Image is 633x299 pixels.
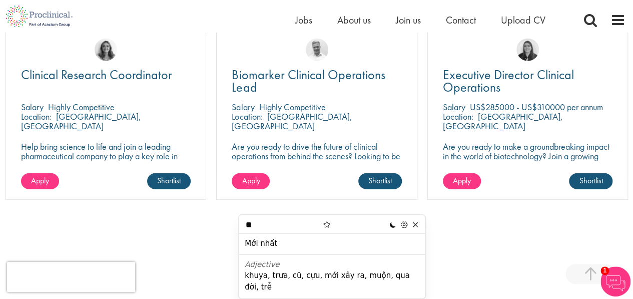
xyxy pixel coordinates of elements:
span: Salary [443,101,465,113]
p: Are you ready to make a groundbreaking impact in the world of biotechnology? Join a growing compa... [443,142,613,180]
a: Clinical Research Coordinator [21,69,191,81]
span: Apply [242,175,260,186]
span: Apply [31,175,49,186]
span: Executive Director Clinical Operations [443,66,574,96]
p: Highly Competitive [48,101,115,113]
a: Jobs [295,14,312,27]
span: Location: [443,111,473,122]
a: Executive Director Clinical Operations [443,69,613,94]
a: Contact [446,14,476,27]
p: [GEOGRAPHIC_DATA], [GEOGRAPHIC_DATA] [443,111,563,132]
p: Help bring science to life and join a leading pharmaceutical company to play a key role in delive... [21,142,191,180]
a: Biomarker Clinical Operations Lead [232,69,402,94]
span: Apply [453,175,471,186]
p: [GEOGRAPHIC_DATA], [GEOGRAPHIC_DATA] [21,111,141,132]
img: Jackie Cerchio [95,39,117,61]
span: Clinical Research Coordinator [21,66,172,83]
span: Salary [21,101,44,113]
a: Upload CV [501,14,545,27]
p: [GEOGRAPHIC_DATA], [GEOGRAPHIC_DATA] [232,111,352,132]
a: Shortlist [358,173,402,189]
p: Are you ready to drive the future of clinical operations from behind the scenes? Looking to be in... [232,142,402,180]
span: 1 [600,266,609,275]
img: Chatbot [600,266,630,296]
p: US$285000 - US$310000 per annum [470,101,603,113]
span: Location: [232,111,262,122]
span: Location: [21,111,52,122]
img: Ciara Noble [516,39,539,61]
span: Salary [232,101,254,113]
a: Shortlist [569,173,612,189]
a: Apply [21,173,59,189]
a: Apply [232,173,270,189]
span: Biomarker Clinical Operations Lead [232,66,385,96]
a: Join us [396,14,421,27]
iframe: reCAPTCHA [7,262,135,292]
a: Shortlist [147,173,191,189]
img: Joshua Bye [306,39,328,61]
a: About us [337,14,371,27]
p: Highly Competitive [259,101,325,113]
a: Apply [443,173,481,189]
